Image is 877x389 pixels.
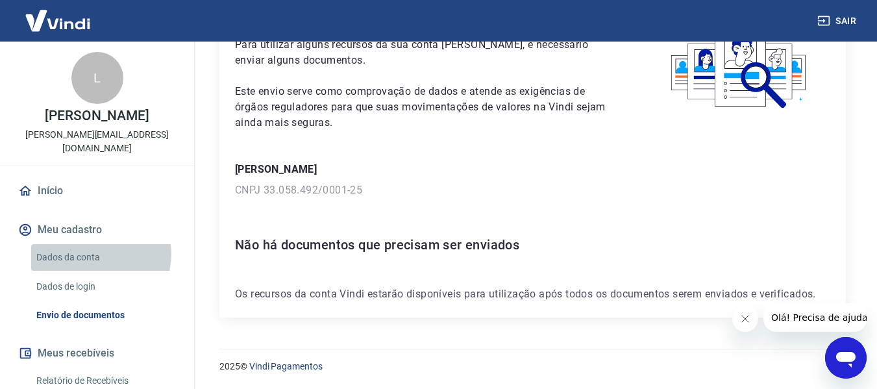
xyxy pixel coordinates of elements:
[45,109,149,123] p: [PERSON_NAME]
[235,162,830,177] p: [PERSON_NAME]
[31,244,179,271] a: Dados da conta
[235,234,830,255] h6: Não há documentos que precisam ser enviados
[31,302,179,329] a: Envio de documentos
[732,306,758,332] iframe: Fechar mensagem
[235,182,830,198] p: CNPJ 33.058.492/0001-25
[219,360,846,373] p: 2025 ©
[235,37,618,68] p: Para utilizar alguns recursos da sua conta [PERSON_NAME], é necessário enviar alguns documentos.
[825,337,867,379] iframe: Botão para abrir a janela de mensagens
[235,286,830,302] p: Os recursos da conta Vindi estarão disponíveis para utilização após todos os documentos serem env...
[649,11,830,113] img: waiting_documents.41d9841a9773e5fdf392cede4d13b617.svg
[16,339,179,368] button: Meus recebíveis
[815,9,861,33] button: Sair
[16,216,179,244] button: Meu cadastro
[16,177,179,205] a: Início
[10,128,184,155] p: [PERSON_NAME][EMAIL_ADDRESS][DOMAIN_NAME]
[16,1,100,40] img: Vindi
[235,84,618,131] p: Este envio serve como comprovação de dados e atende as exigências de órgãos reguladores para que ...
[249,361,323,371] a: Vindi Pagamentos
[71,52,123,104] div: L
[8,9,109,19] span: Olá! Precisa de ajuda?
[763,303,867,332] iframe: Mensagem da empresa
[31,273,179,300] a: Dados de login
